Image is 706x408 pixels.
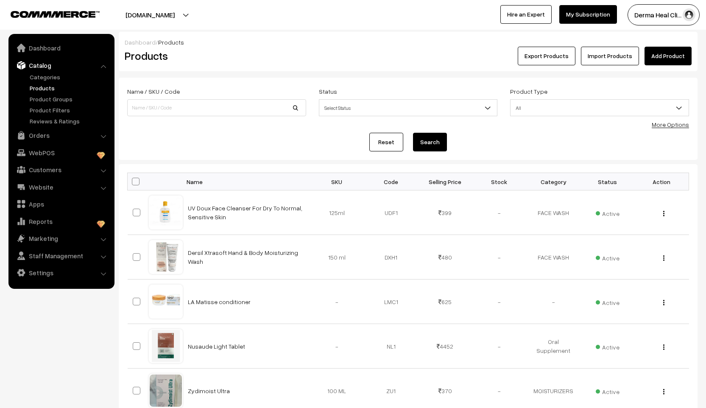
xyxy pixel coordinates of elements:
[663,300,664,305] img: Menu
[364,235,418,279] td: DXH1
[310,279,364,324] td: -
[596,341,619,352] span: Active
[28,117,112,126] a: Reviews & Ratings
[472,173,527,190] th: Stock
[364,190,418,235] td: UDF1
[581,47,639,65] a: Import Products
[526,324,580,369] td: Oral Supplement
[96,4,204,25] button: [DOMAIN_NAME]
[158,39,184,46] span: Products
[11,145,112,160] a: WebPOS
[28,73,112,81] a: Categories
[511,101,689,115] span: All
[472,324,527,369] td: -
[418,324,472,369] td: 4452
[319,99,498,116] span: Select Status
[11,11,100,17] img: COMMMERCE
[526,190,580,235] td: FACE WASH
[413,133,447,151] button: Search
[188,387,230,394] a: Zydimoist Ultra
[11,196,112,212] a: Apps
[319,101,497,115] span: Select Status
[418,173,472,190] th: Selling Price
[11,128,112,143] a: Orders
[28,84,112,92] a: Products
[510,99,689,116] span: All
[526,235,580,279] td: FACE WASH
[188,204,302,221] a: UV Doux Face Cleanser For Dry To Normal, Sensitive Skin
[11,214,112,229] a: Reports
[364,324,418,369] td: NL1
[11,231,112,246] a: Marketing
[472,235,527,279] td: -
[663,389,664,394] img: Menu
[510,87,547,96] label: Product Type
[127,99,306,116] input: Name / SKU / Code
[125,39,156,46] a: Dashboard
[596,252,619,263] span: Active
[310,173,364,190] th: SKU
[596,385,619,396] span: Active
[628,4,700,25] button: Derma Heal Cli…
[125,38,692,47] div: /
[11,58,112,73] a: Catalog
[188,249,298,265] a: Dersil Xtrasoft Hand & Body Moisturizing Wash
[580,173,635,190] th: Status
[500,5,552,24] a: Hire an Expert
[183,173,310,190] th: Name
[559,5,617,24] a: My Subscription
[364,279,418,324] td: LMC1
[526,173,580,190] th: Category
[683,8,695,21] img: user
[652,121,689,128] a: More Options
[472,279,527,324] td: -
[28,106,112,115] a: Product Filters
[188,298,251,305] a: LA Matisse conditioner
[596,207,619,218] span: Active
[635,173,689,190] th: Action
[645,47,692,65] a: Add Product
[310,190,364,235] td: 125ml
[11,179,112,195] a: Website
[310,235,364,279] td: 150 ml
[188,343,245,350] a: Nusaude Light Tablet
[518,47,575,65] button: Export Products
[28,95,112,103] a: Product Groups
[663,255,664,261] img: Menu
[11,265,112,280] a: Settings
[472,190,527,235] td: -
[418,235,472,279] td: 480
[127,87,180,96] label: Name / SKU / Code
[11,248,112,263] a: Staff Management
[125,49,305,62] h2: Products
[11,8,85,19] a: COMMMERCE
[526,279,580,324] td: -
[11,162,112,177] a: Customers
[418,279,472,324] td: 625
[364,173,418,190] th: Code
[596,296,619,307] span: Active
[369,133,403,151] a: Reset
[319,87,337,96] label: Status
[418,190,472,235] td: 399
[663,344,664,350] img: Menu
[11,40,112,56] a: Dashboard
[310,324,364,369] td: -
[663,211,664,216] img: Menu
